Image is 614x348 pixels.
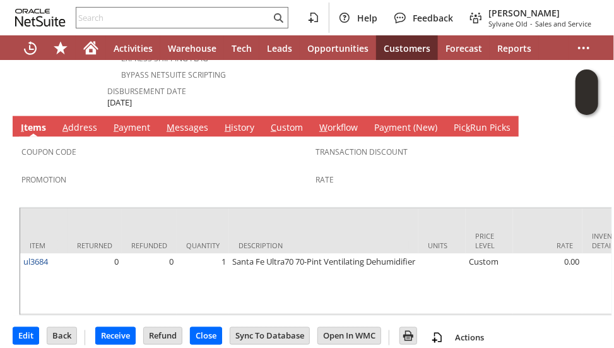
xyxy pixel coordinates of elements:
[450,332,489,344] a: Actions
[45,35,76,61] div: Shortcuts
[68,254,122,315] td: 0
[106,35,160,61] a: Activities
[107,97,132,109] span: [DATE]
[576,93,598,116] span: Oracle Guided Learning Widget. To move around, please hold and drag
[186,241,220,250] div: Quantity
[357,12,377,24] span: Help
[239,241,409,250] div: Description
[76,35,106,61] a: Home
[47,328,76,344] input: Back
[576,69,598,115] iframe: Click here to launch Oracle Guided Learning Help Panel
[530,19,533,28] span: -
[107,86,186,97] a: Disbursement Date
[596,119,611,134] a: Unrolled view on
[77,241,112,250] div: Returned
[62,121,68,133] span: A
[307,42,369,54] span: Opportunities
[466,121,470,133] span: k
[224,35,259,61] a: Tech
[371,121,440,135] a: Payment (New)
[221,121,257,135] a: History
[18,121,49,135] a: Items
[232,42,252,54] span: Tech
[191,328,221,344] input: Close
[401,328,416,344] img: Print
[400,328,416,344] input: Print
[316,174,334,185] a: Rate
[513,254,582,315] td: 0.00
[59,121,100,135] a: Address
[76,10,271,25] input: Search
[163,121,211,135] a: Messages
[466,254,513,315] td: Custom
[267,42,292,54] span: Leads
[168,42,216,54] span: Warehouse
[121,69,226,80] a: Bypass NetSuite Scripting
[21,147,76,157] a: Coupon Code
[475,231,504,250] div: Price Level
[316,121,361,135] a: Workflow
[451,121,514,135] a: PickRun Picks
[230,328,309,344] input: Sync To Database
[177,254,229,315] td: 1
[428,241,456,250] div: Units
[21,174,66,185] a: Promotion
[15,35,45,61] a: Recent Records
[271,10,286,25] svg: Search
[438,35,490,61] a: Forecast
[522,241,573,250] div: Rate
[131,241,167,250] div: Refunded
[430,330,445,345] img: add-record.svg
[490,35,539,61] a: Reports
[53,40,68,56] svg: Shortcuts
[319,121,328,133] span: W
[13,328,38,344] input: Edit
[114,121,119,133] span: P
[225,121,231,133] span: H
[384,42,430,54] span: Customers
[23,40,38,56] svg: Recent Records
[23,256,48,267] a: ul3684
[160,35,224,61] a: Warehouse
[384,121,389,133] span: y
[96,328,135,344] input: Receive
[167,121,175,133] span: M
[110,121,153,135] a: Payment
[83,40,98,56] svg: Home
[300,35,376,61] a: Opportunities
[318,328,381,344] input: Open In WMC
[488,19,528,28] span: Sylvane Old
[114,42,153,54] span: Activities
[271,121,276,133] span: C
[122,254,177,315] td: 0
[535,19,591,28] span: Sales and Service
[259,35,300,61] a: Leads
[569,35,599,61] div: More menus
[268,121,306,135] a: Custom
[497,42,531,54] span: Reports
[376,35,438,61] a: Customers
[413,12,453,24] span: Feedback
[488,7,591,19] span: [PERSON_NAME]
[229,254,418,315] td: Santa Fe Ultra70 70-Pint Ventilating Dehumidifier
[446,42,482,54] span: Forecast
[144,328,182,344] input: Refund
[15,9,66,27] svg: logo
[30,241,58,250] div: Item
[316,147,408,157] a: Transaction Discount
[21,121,24,133] span: I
